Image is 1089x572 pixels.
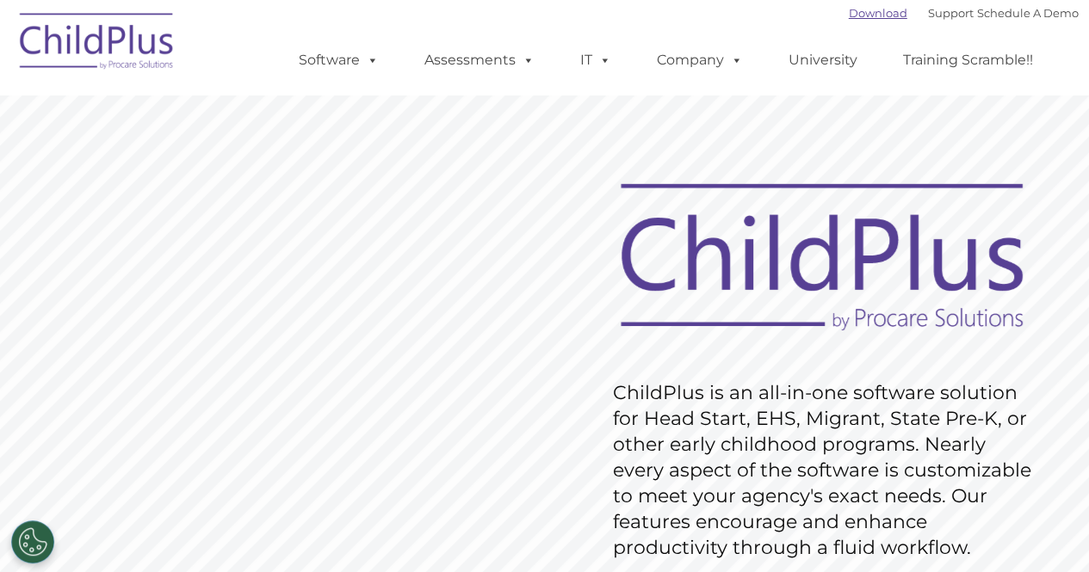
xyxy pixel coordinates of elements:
[977,6,1079,20] a: Schedule A Demo
[771,43,875,77] a: University
[849,6,1079,20] font: |
[849,6,907,20] a: Download
[407,43,552,77] a: Assessments
[640,43,760,77] a: Company
[928,6,974,20] a: Support
[563,43,628,77] a: IT
[886,43,1050,77] a: Training Scramble!!
[282,43,396,77] a: Software
[613,380,1040,561] rs-layer: ChildPlus is an all-in-one software solution for Head Start, EHS, Migrant, State Pre-K, or other ...
[11,520,54,563] button: Cookies Settings
[11,1,183,87] img: ChildPlus by Procare Solutions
